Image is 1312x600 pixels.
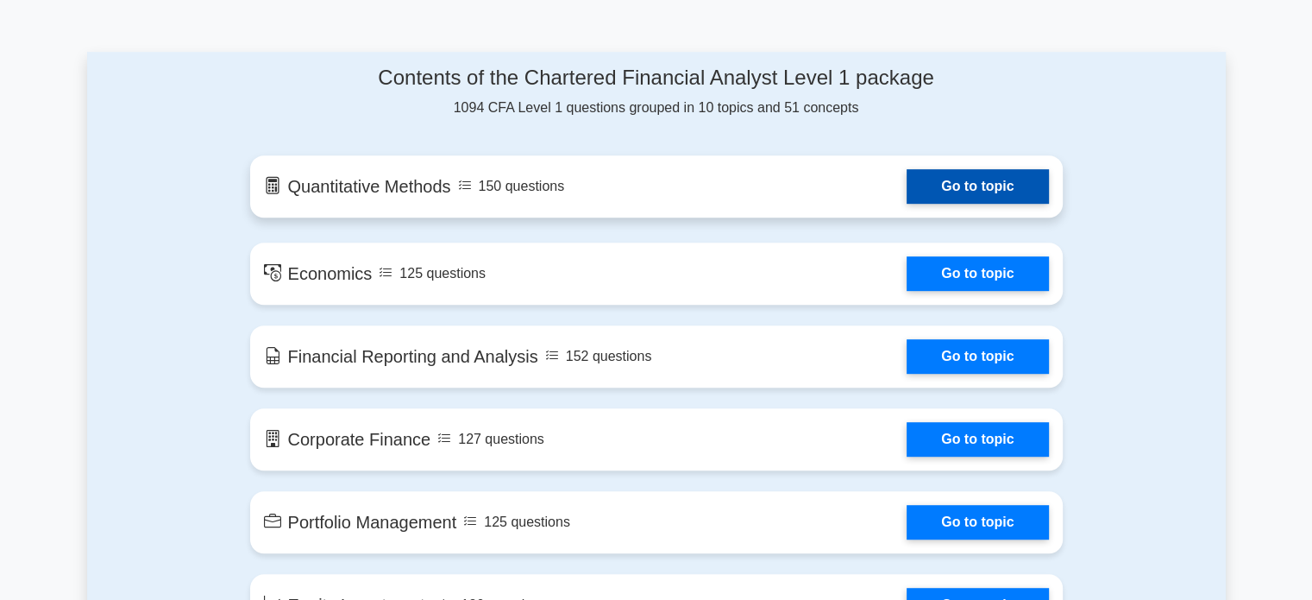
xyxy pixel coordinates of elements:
[907,256,1048,291] a: Go to topic
[907,339,1048,374] a: Go to topic
[907,169,1048,204] a: Go to topic
[907,422,1048,457] a: Go to topic
[907,505,1048,540] a: Go to topic
[250,66,1063,118] div: 1094 CFA Level 1 questions grouped in 10 topics and 51 concepts
[250,66,1063,91] h4: Contents of the Chartered Financial Analyst Level 1 package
